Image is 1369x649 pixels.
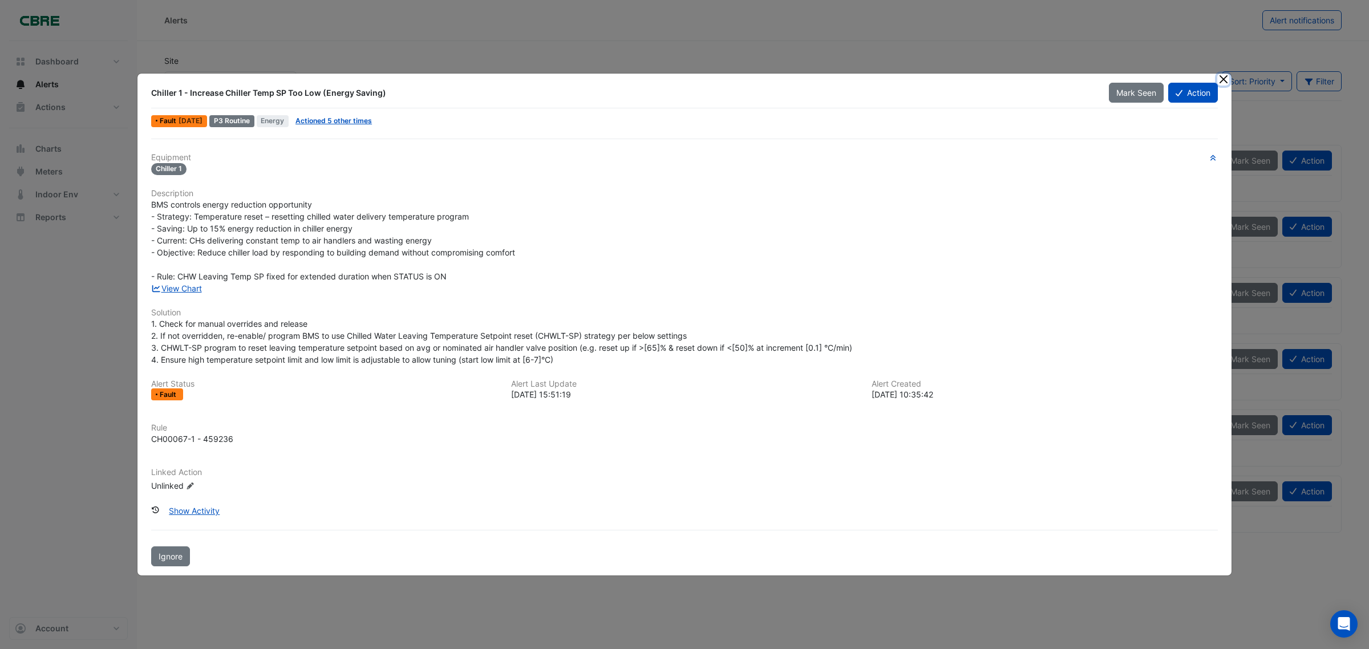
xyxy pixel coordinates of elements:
h6: Linked Action [151,468,1218,477]
h6: Alert Last Update [511,379,857,389]
div: Unlinked [151,480,288,492]
button: Mark Seen [1109,83,1164,103]
div: P3 Routine [209,115,254,127]
span: 1. Check for manual overrides and release 2. If not overridden, re-enable/ program BMS to use Chi... [151,319,852,364]
span: BMS controls energy reduction opportunity - Strategy: Temperature reset – resetting chilled water... [151,200,515,281]
a: Actioned 5 other times [295,116,372,125]
span: Chiller 1 [151,163,187,175]
button: Show Activity [161,501,227,521]
button: Close [1217,74,1229,86]
button: Action [1168,83,1218,103]
span: Fault [160,391,179,398]
div: CH00067-1 - 459236 [151,433,233,445]
div: Chiller 1 - Increase Chiller Temp SP Too Low (Energy Saving) [151,87,1095,99]
span: Mark Seen [1116,88,1156,98]
h6: Description [151,189,1218,198]
div: Open Intercom Messenger [1330,610,1358,638]
div: [DATE] 10:35:42 [872,388,1218,400]
span: Fault [160,117,179,124]
h6: Alert Status [151,379,497,389]
fa-icon: Edit Linked Action [186,482,195,490]
span: Energy [257,115,289,127]
h6: Solution [151,308,1218,318]
div: [DATE] 15:51:19 [511,388,857,400]
h6: Equipment [151,153,1218,163]
span: Ignore [159,551,183,561]
h6: Alert Created [872,379,1218,389]
h6: Rule [151,423,1218,433]
span: Mon 13-Oct-2025 15:51 AEDT [179,116,202,125]
a: View Chart [151,283,202,293]
button: Ignore [151,546,190,566]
